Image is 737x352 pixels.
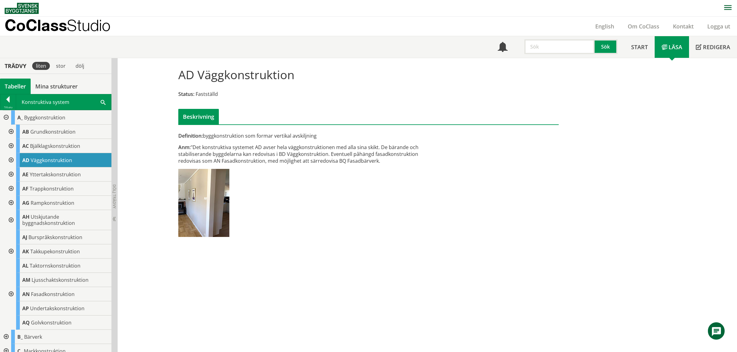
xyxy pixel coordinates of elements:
a: Start [624,36,655,58]
div: Konstruktiva system [16,94,111,110]
span: Byggkonstruktion [24,114,65,121]
span: Notifikationer [498,43,508,53]
span: Takkupekonstruktion [30,248,80,255]
span: AF [22,185,28,192]
div: liten [32,62,50,70]
span: A_ [17,114,23,121]
span: AG [22,200,29,206]
span: AD [22,157,29,164]
span: Grundkonstruktion [30,128,76,135]
span: AL [22,262,28,269]
span: Yttertakskonstruktion [30,171,81,178]
a: CoClassStudio [5,17,124,36]
span: Läsa [669,43,682,51]
div: Tillbaka [0,105,16,110]
span: Start [631,43,648,51]
button: Sök [595,39,618,54]
a: Läsa [655,36,689,58]
div: stor [52,62,69,70]
a: Om CoClass [621,23,666,30]
span: Status: [178,91,194,97]
span: Anm: [178,144,191,151]
span: Väggkonstruktion [31,157,72,164]
span: B_ [17,333,23,340]
span: AH [22,213,29,220]
a: Mina strukturer [31,79,82,94]
span: Fastställd [196,91,218,97]
span: Bärverk [24,333,42,340]
img: Svensk Byggtjänst [5,3,39,14]
h1: AD Väggkonstruktion [178,68,294,81]
div: dölj [72,62,88,70]
div: Trädvy [1,62,30,69]
a: Logga ut [700,23,737,30]
span: AE [22,171,28,178]
p: CoClass [5,22,111,29]
span: Golvkonstruktion [31,319,72,326]
span: AB [22,128,29,135]
span: AK [22,248,29,255]
span: AC [22,143,29,149]
span: AN [22,291,30,298]
span: AM [22,277,30,283]
span: Burspråkskonstruktion [28,234,82,241]
span: Taktornskonstruktion [30,262,80,269]
span: Bjälklagskonstruktion [30,143,80,149]
span: AQ [22,319,30,326]
input: Sök [524,39,595,54]
a: Kontakt [666,23,700,30]
span: Redigera [703,43,730,51]
span: Undertakskonstruktion [30,305,85,312]
span: Fasadkonstruktion [31,291,75,298]
span: Studio [67,16,111,34]
span: Definition: [178,132,203,139]
span: AJ [22,234,27,241]
img: ADVggkonstruktion.jpg [178,169,229,237]
span: Ljusschaktskonstruktion [32,277,89,283]
a: Redigera [689,36,737,58]
span: Sök i tabellen [101,99,106,105]
div: Beskrivning [178,109,219,124]
div: "Det konstruktiva systemet AD avser hela väggkonstruktionen med alla sina skikt. De bärande och s... [178,144,429,164]
div: byggkonstruktion som formar vertikal avskiljning [178,132,429,139]
span: Rampkonstruktion [31,200,74,206]
span: Trappkonstruktion [30,185,74,192]
a: English [588,23,621,30]
span: Dölj trädvy [112,184,117,208]
span: AP [22,305,29,312]
span: Utskjutande byggnadskonstruktion [22,213,75,226]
